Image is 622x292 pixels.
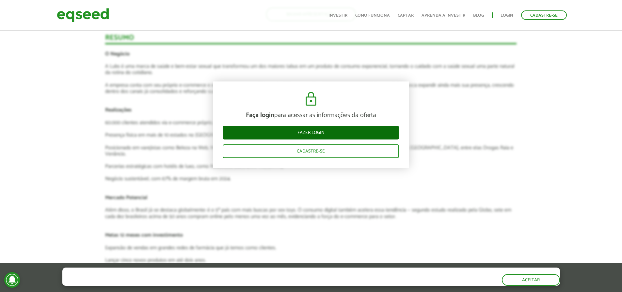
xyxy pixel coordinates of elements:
[328,13,347,18] a: Investir
[149,280,224,285] a: política de privacidade e de cookies
[57,7,109,24] img: EqSeed
[223,144,399,158] a: Cadastre-se
[62,268,299,278] h5: O site da EqSeed utiliza cookies para melhorar sua navegação.
[355,13,390,18] a: Como funciona
[473,13,484,18] a: Blog
[422,13,465,18] a: Aprenda a investir
[223,111,399,119] p: para acessar as informações da oferta
[62,279,299,285] p: Ao clicar em "aceitar", você aceita nossa .
[521,10,567,20] a: Cadastre-se
[303,91,319,107] img: cadeado.svg
[501,13,513,18] a: Login
[398,13,414,18] a: Captar
[223,126,399,139] a: Fazer login
[246,110,274,121] strong: Faça login
[502,274,560,286] button: Aceitar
